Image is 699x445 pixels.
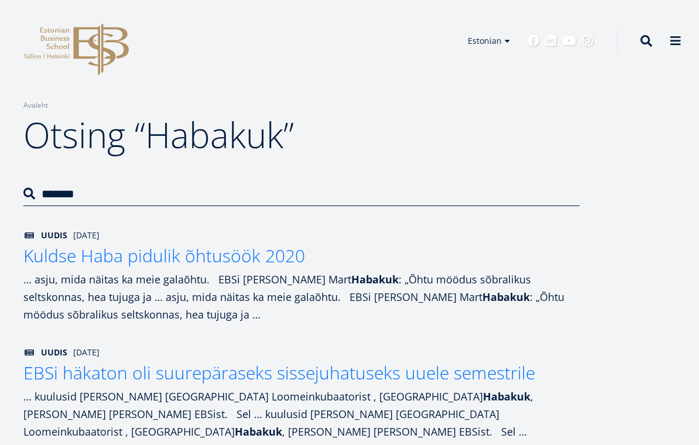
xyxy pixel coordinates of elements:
[23,361,535,385] span: EBSi häkaton oli suurepäraseks sissejuhatuseks uuele semestrile
[582,35,594,47] a: Instagram
[23,347,67,358] span: Uudis
[351,272,399,286] strong: Habakuk
[23,244,305,268] span: Kuldse Haba pidulik õhtusöök 2020
[482,290,530,304] strong: Habakuk
[23,100,48,111] a: Avaleht
[483,389,530,403] strong: Habakuk
[527,35,539,47] a: Facebook
[23,111,580,158] h1: Otsing “Habakuk”
[73,230,100,241] span: [DATE]
[235,425,282,439] strong: Habakuk
[545,35,557,47] a: Linkedin
[23,230,67,241] span: Uudis
[23,271,580,323] div: … asju, mida näitas ka meie galaõhtu. EBSi [PERSON_NAME] Mart : „Õhtu möödus sõbralikus seltskonn...
[563,35,576,47] a: Youtube
[73,347,100,358] span: [DATE]
[23,388,580,440] div: … kuulusid [PERSON_NAME] [GEOGRAPHIC_DATA] Loomeinkubaatorist , [GEOGRAPHIC_DATA] , [PERSON_NAME]...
